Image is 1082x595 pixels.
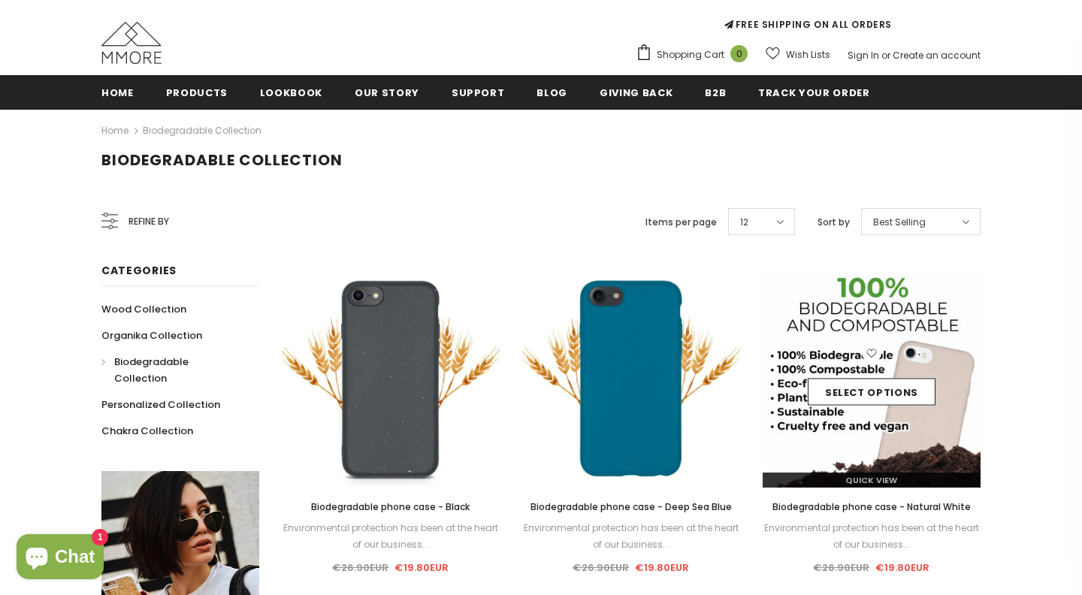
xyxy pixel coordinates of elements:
[166,75,228,109] a: Products
[758,86,869,100] span: Track your order
[282,499,500,515] a: Biodegradable phone case - Black
[740,215,748,230] span: 12
[845,474,897,486] span: Quick View
[452,75,505,109] a: support
[522,499,740,515] a: Biodegradable phone case - Deep Sea Blue
[311,500,470,513] span: Biodegradable phone case - Black
[848,49,879,62] a: Sign In
[758,75,869,109] a: Track your order
[12,534,108,583] inbox-online-store-chat: Shopify online store chat
[101,263,177,278] span: Categories
[636,44,755,66] a: Shopping Cart 0
[101,296,186,322] a: Wood Collection
[101,328,202,343] span: Organika Collection
[260,75,322,109] a: Lookbook
[143,124,261,137] a: Biodegradable Collection
[600,75,672,109] a: Giving back
[763,520,981,553] div: Environmental protection has been at the heart of our business...
[881,49,890,62] span: or
[332,560,388,575] span: €26.90EUR
[101,424,193,438] span: Chakra Collection
[808,379,935,406] a: Select options
[530,500,732,513] span: Biodegradable phone case - Deep Sea Blue
[101,391,220,418] a: Personalized Collection
[355,86,419,100] span: Our Story
[893,49,981,62] a: Create an account
[101,349,243,391] a: Biodegradable Collection
[536,86,567,100] span: Blog
[166,86,228,100] span: Products
[101,75,134,109] a: Home
[522,520,740,553] div: Environmental protection has been at the heart of our business...
[101,122,128,140] a: Home
[536,75,567,109] a: Blog
[573,560,629,575] span: €26.90EUR
[763,499,981,515] a: Biodegradable phone case - Natural White
[600,86,672,100] span: Giving back
[101,22,162,64] img: MMORE Cases
[101,302,186,316] span: Wood Collection
[645,215,717,230] label: Items per page
[873,215,926,230] span: Best Selling
[705,86,726,100] span: B2B
[818,215,850,230] label: Sort by
[394,560,449,575] span: €19.80EUR
[813,560,869,575] span: €26.90EUR
[101,322,202,349] a: Organika Collection
[772,500,971,513] span: Biodegradable phone case - Natural White
[766,41,830,68] a: Wish Lists
[128,213,169,230] span: Refine by
[355,75,419,109] a: Our Story
[101,418,193,444] a: Chakra Collection
[101,397,220,412] span: Personalized Collection
[101,150,343,171] span: Biodegradable Collection
[763,270,981,488] img: Compostable Phone Case Biodegrading in Dirt
[875,560,929,575] span: €19.80EUR
[730,45,748,62] span: 0
[786,47,830,62] span: Wish Lists
[657,47,724,62] span: Shopping Cart
[452,86,505,100] span: support
[260,86,322,100] span: Lookbook
[705,75,726,109] a: B2B
[635,560,689,575] span: €19.80EUR
[763,473,981,488] a: Quick View
[282,520,500,553] div: Environmental protection has been at the heart of our business...
[114,355,189,385] span: Biodegradable Collection
[101,86,134,100] span: Home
